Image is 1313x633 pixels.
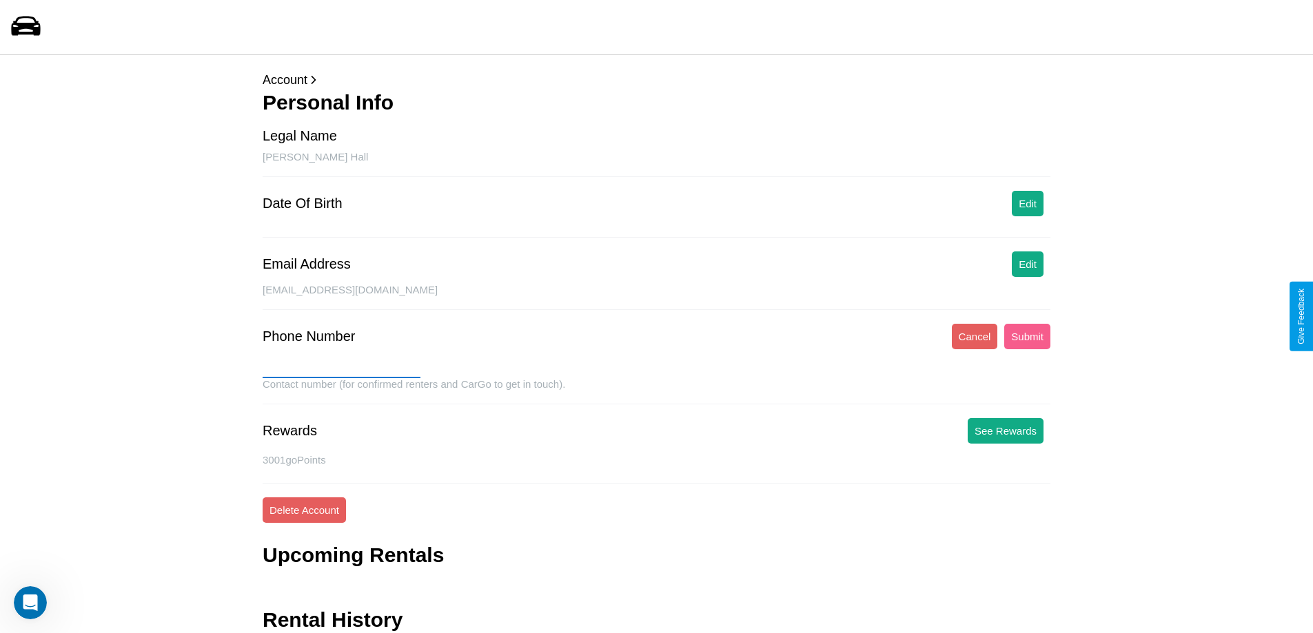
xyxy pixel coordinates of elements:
[263,378,1050,404] div: Contact number (for confirmed renters and CarGo to get in touch).
[263,423,317,439] div: Rewards
[968,418,1044,444] button: See Rewards
[263,151,1050,177] div: [PERSON_NAME] Hall
[263,196,343,211] div: Date Of Birth
[263,543,444,567] h3: Upcoming Rentals
[263,284,1050,310] div: [EMAIL_ADDRESS][DOMAIN_NAME]
[1004,324,1050,349] button: Submit
[263,69,1050,91] p: Account
[1012,251,1044,277] button: Edit
[1296,289,1306,344] div: Give Feedback
[1012,191,1044,216] button: Edit
[263,497,346,523] button: Delete Account
[14,586,47,619] iframe: Intercom live chat
[263,128,337,144] div: Legal Name
[263,256,351,272] div: Email Address
[263,329,356,344] div: Phone Number
[263,91,1050,114] h3: Personal Info
[952,324,998,349] button: Cancel
[263,608,403,632] h3: Rental History
[263,450,1050,469] p: 3001 goPoints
